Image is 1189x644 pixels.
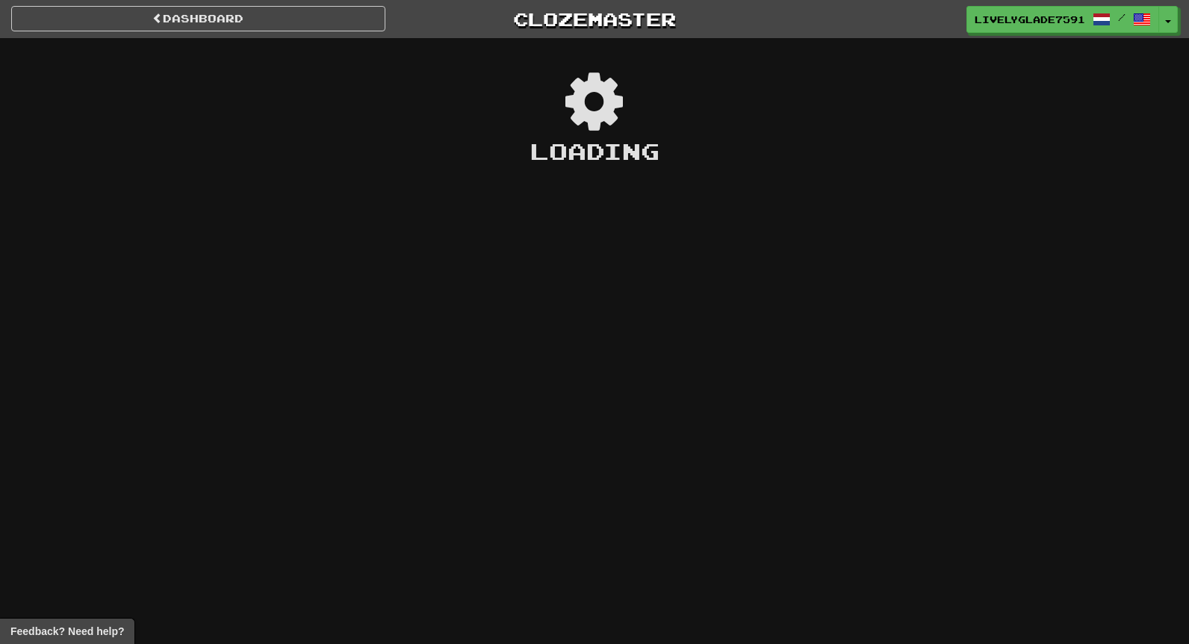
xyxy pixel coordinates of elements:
span: Open feedback widget [10,624,124,639]
span: / [1118,12,1126,22]
span: LivelyGlade7591 [975,13,1085,26]
a: LivelyGlade7591 / [966,6,1159,33]
a: Clozemaster [408,6,782,32]
a: Dashboard [11,6,385,31]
